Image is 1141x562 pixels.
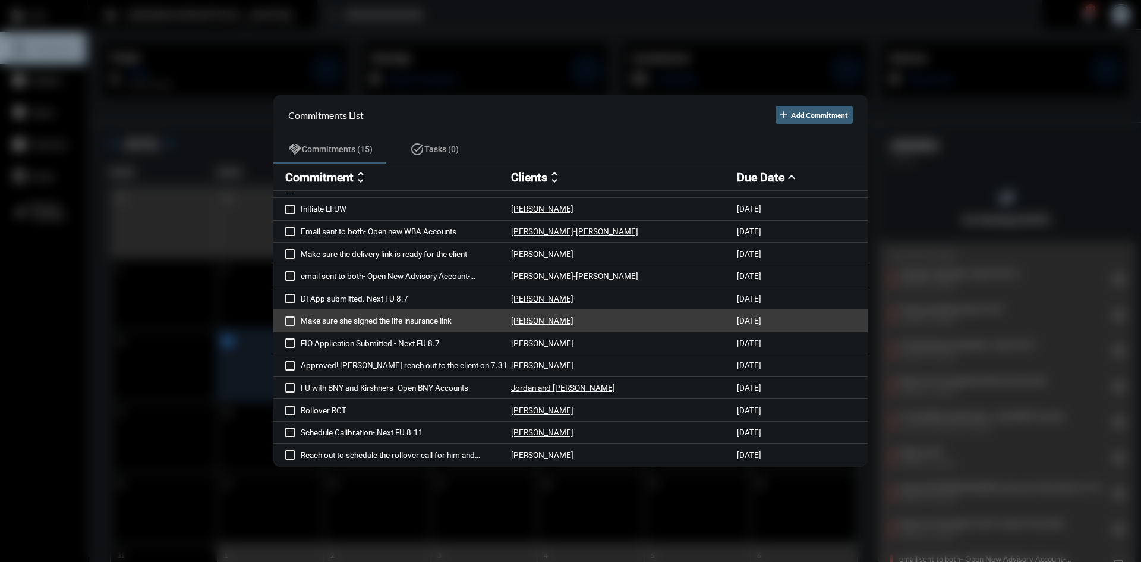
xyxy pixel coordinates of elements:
[737,171,784,184] h2: Due Date
[576,227,638,236] p: [PERSON_NAME]
[737,450,761,460] p: [DATE]
[354,170,368,184] mat-icon: unfold_more
[511,383,615,393] p: Jordan and [PERSON_NAME]
[737,383,761,393] p: [DATE]
[511,406,573,415] p: [PERSON_NAME]
[511,171,547,184] h2: Clients
[547,170,562,184] mat-icon: unfold_more
[301,294,511,303] p: DI App submitted. Next FU 8.7
[511,316,573,325] p: [PERSON_NAME]
[737,406,761,415] p: [DATE]
[301,383,511,393] p: FU with BNY and Kirshners- Open BNY Accounts
[511,249,573,259] p: [PERSON_NAME]
[784,170,799,184] mat-icon: expand_less
[301,316,511,325] p: Make sure she signed the life insurance link
[424,145,459,154] span: Tasks (0)
[301,227,511,236] p: Email sent to both- Open new WBA Accounts
[511,428,573,437] p: [PERSON_NAME]
[511,450,573,460] p: [PERSON_NAME]
[285,171,354,184] h2: Commitment
[737,360,761,370] p: [DATE]
[573,271,576,281] p: -
[301,204,511,214] p: Initiate LI UW
[576,271,638,281] p: [PERSON_NAME]
[776,106,853,124] button: Add Commitment
[737,249,761,259] p: [DATE]
[301,249,511,259] p: Make sure the delivery link is ready for the client
[737,294,761,303] p: [DATE]
[511,360,573,370] p: [PERSON_NAME]
[302,145,373,154] span: Commitments (15)
[301,338,511,348] p: FIO Application Submitted - Next FU 8.7
[778,109,790,121] mat-icon: add
[511,294,573,303] p: [PERSON_NAME]
[737,227,761,236] p: [DATE]
[511,338,573,348] p: [PERSON_NAME]
[737,271,761,281] p: [DATE]
[301,360,511,370] p: Approved! [PERSON_NAME] reach out to the client on 7.31
[301,450,511,460] p: Reach out to schedule the rollover call for him and [PERSON_NAME]. Ask him to confirm the rollove...
[511,204,573,214] p: [PERSON_NAME]
[737,338,761,348] p: [DATE]
[573,227,576,236] p: -
[737,428,761,437] p: [DATE]
[737,204,761,214] p: [DATE]
[301,406,511,415] p: Rollover RCT
[301,271,511,281] p: email sent to both- Open New Advisory Account- TUF681988
[511,227,573,236] p: [PERSON_NAME]
[288,109,364,121] h2: Commitments List
[410,142,424,156] mat-icon: task_alt
[737,316,761,325] p: [DATE]
[511,271,573,281] p: [PERSON_NAME]
[288,142,302,156] mat-icon: handshake
[301,428,511,437] p: Schedule Calibration- Next FU 8.11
